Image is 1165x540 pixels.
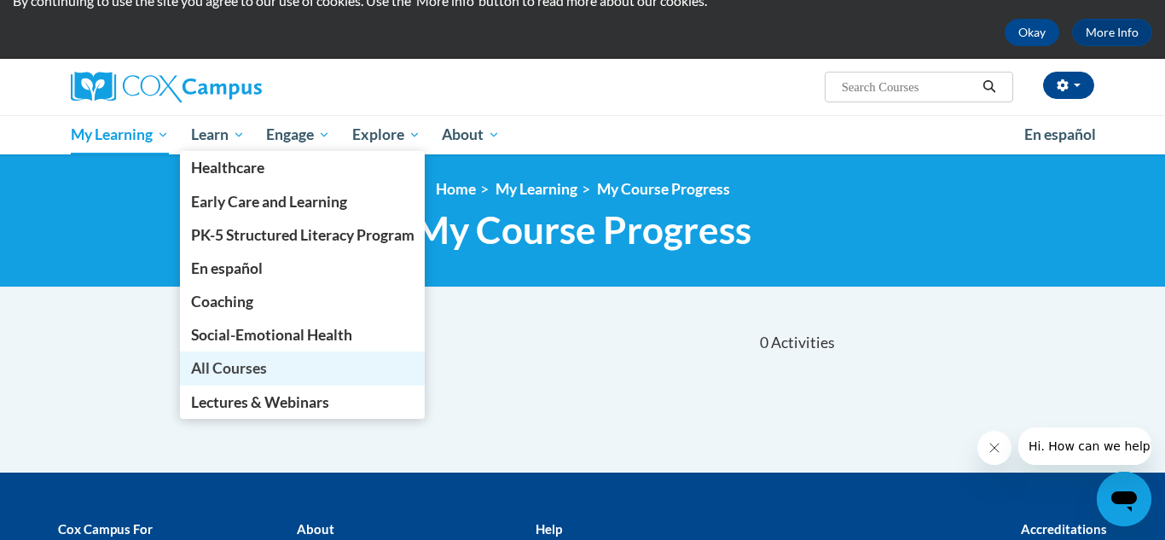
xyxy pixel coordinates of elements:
a: Home [436,180,476,198]
div: Main menu [45,115,1120,154]
span: Healthcare [191,159,264,177]
button: Search [977,77,1002,97]
span: Activities [771,334,835,352]
button: Account Settings [1043,72,1094,99]
span: All Courses [191,359,267,377]
span: En español [1024,125,1096,143]
a: My Learning [60,115,180,154]
b: Cox Campus For [58,521,153,537]
a: My Learning [496,180,577,198]
a: Lectures & Webinars [180,386,426,419]
input: Search Courses [840,77,977,97]
a: Healthcare [180,151,426,184]
iframe: Close message [977,431,1011,465]
a: Early Care and Learning [180,185,426,218]
span: PK-5 Structured Literacy Program [191,226,414,244]
span: Social-Emotional Health [191,326,352,344]
a: Learn [180,115,256,154]
a: About [432,115,512,154]
span: My Learning [71,125,169,145]
span: Engage [266,125,330,145]
a: Explore [341,115,432,154]
span: Coaching [191,293,253,311]
span: 0 [760,334,768,352]
span: Early Care and Learning [191,193,347,211]
span: Explore [352,125,420,145]
span: En español [191,259,263,277]
b: Help [536,521,562,537]
span: My Course Progress [414,207,751,253]
b: Accreditations [1021,521,1107,537]
iframe: Button to launch messaging window [1097,472,1151,526]
a: PK-5 Structured Literacy Program [180,218,426,252]
a: Engage [255,115,341,154]
iframe: Message from company [1018,427,1151,465]
a: En español [1013,117,1107,153]
a: More Info [1072,19,1152,46]
a: En español [180,252,426,285]
a: Social-Emotional Health [180,318,426,351]
a: All Courses [180,351,426,385]
span: Hi. How can we help? [10,12,138,26]
span: About [442,125,500,145]
b: About [297,521,334,537]
a: My Course Progress [597,180,730,198]
span: Learn [191,125,245,145]
span: Lectures & Webinars [191,393,329,411]
a: Cox Campus [71,72,395,102]
img: Cox Campus [71,72,262,102]
button: Okay [1005,19,1059,46]
a: Coaching [180,285,426,318]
